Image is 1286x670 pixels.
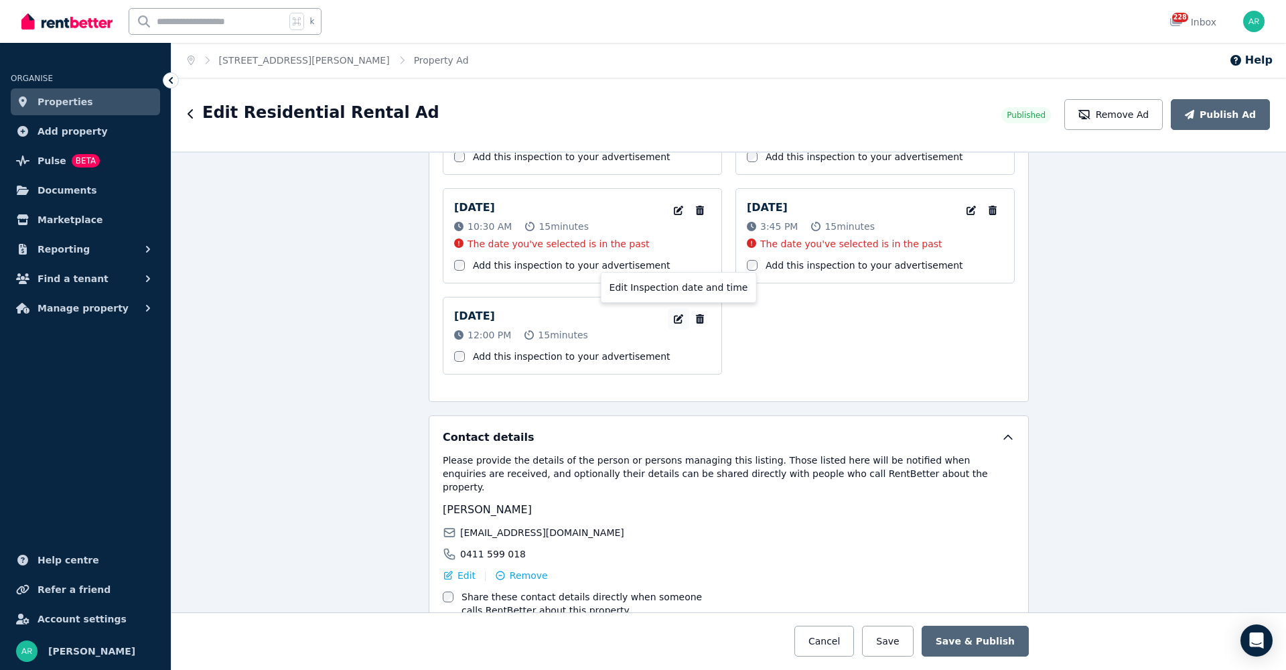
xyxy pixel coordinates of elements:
[1171,99,1270,130] button: Publish Ad
[747,200,788,216] p: [DATE]
[38,271,109,287] span: Find a tenant
[510,569,548,582] span: Remove
[38,552,99,568] span: Help centre
[862,626,913,657] button: Save
[202,102,439,123] h1: Edit Residential Rental Ad
[1240,624,1273,657] div: Open Intercom Messenger
[538,328,588,342] span: 15 minutes
[454,200,495,216] p: [DATE]
[1007,110,1046,121] span: Published
[11,177,160,204] a: Documents
[468,328,511,342] span: 12:00 PM
[473,350,670,363] label: Add this inspection to your advertisement
[460,547,526,561] span: 0411 599 018
[766,259,963,272] label: Add this inspection to your advertisement
[1169,15,1216,29] div: Inbox
[484,569,487,582] span: |
[11,88,160,115] a: Properties
[11,206,160,233] a: Marketplace
[38,153,66,169] span: Pulse
[468,237,650,251] p: The date you've selected is in the past
[21,11,113,31] img: RentBetter
[794,626,854,657] button: Cancel
[443,429,534,446] h5: Contact details
[457,569,476,582] span: Edit
[1064,99,1163,130] button: Remove Ad
[443,569,476,582] button: Edit
[495,569,548,582] button: Remove
[454,308,495,324] p: [DATE]
[11,236,160,263] button: Reporting
[48,643,135,659] span: [PERSON_NAME]
[38,611,127,627] span: Account settings
[38,94,93,110] span: Properties
[11,576,160,603] a: Refer a friend
[1172,13,1188,22] span: 228
[309,16,314,27] span: k
[460,526,624,539] span: [EMAIL_ADDRESS][DOMAIN_NAME]
[760,220,798,233] span: 3:45 PM
[171,43,485,78] nav: Breadcrumb
[11,295,160,322] button: Manage property
[766,150,963,163] label: Add this inspection to your advertisement
[38,182,97,198] span: Documents
[11,118,160,145] a: Add property
[443,503,532,516] span: [PERSON_NAME]
[1243,11,1265,32] img: Alejandra Reyes
[38,241,90,257] span: Reporting
[922,626,1029,657] button: Save & Publish
[11,147,160,174] a: PulseBETA
[11,74,53,83] span: ORGANISE
[468,220,512,233] span: 10:30 AM
[414,55,469,66] a: Property Ad
[219,55,390,66] a: [STREET_ADDRESS][PERSON_NAME]
[38,300,129,316] span: Manage property
[825,220,875,233] span: 15 minutes
[1229,52,1273,68] button: Help
[601,272,757,303] div: Edit Inspection date and time
[443,454,1015,494] p: Please provide the details of the person or persons managing this listing. Those listed here will...
[473,150,670,163] label: Add this inspection to your advertisement
[16,641,38,662] img: Alejandra Reyes
[11,265,160,292] button: Find a tenant
[11,606,160,632] a: Account settings
[38,212,102,228] span: Marketplace
[72,154,100,167] span: BETA
[473,259,670,272] label: Add this inspection to your advertisement
[760,237,942,251] p: The date you've selected is in the past
[38,123,108,139] span: Add property
[38,582,111,598] span: Refer a friend
[539,220,589,233] span: 15 minutes
[11,547,160,574] a: Help centre
[461,590,725,617] label: Share these contact details directly when someone calls RentBetter about this property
